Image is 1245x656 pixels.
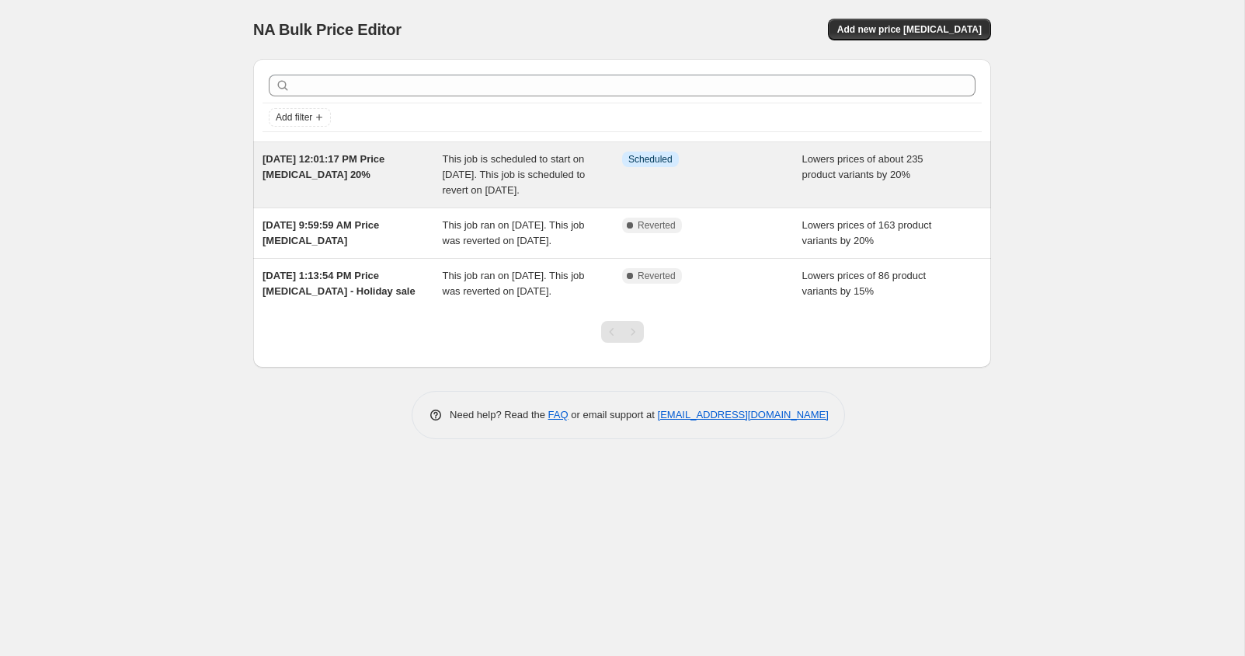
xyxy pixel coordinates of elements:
[443,153,586,196] span: This job is scheduled to start on [DATE]. This job is scheduled to revert on [DATE].
[450,409,548,420] span: Need help? Read the
[443,219,585,246] span: This job ran on [DATE]. This job was reverted on [DATE].
[628,153,673,166] span: Scheduled
[828,19,991,40] button: Add new price [MEDICAL_DATA]
[638,219,676,232] span: Reverted
[263,153,384,180] span: [DATE] 12:01:17 PM Price [MEDICAL_DATA] 20%
[837,23,982,36] span: Add new price [MEDICAL_DATA]
[601,321,644,343] nav: Pagination
[569,409,658,420] span: or email support at
[263,219,379,246] span: [DATE] 9:59:59 AM Price [MEDICAL_DATA]
[253,21,402,38] span: NA Bulk Price Editor
[548,409,569,420] a: FAQ
[658,409,829,420] a: [EMAIL_ADDRESS][DOMAIN_NAME]
[443,270,585,297] span: This job ran on [DATE]. This job was reverted on [DATE].
[802,270,927,297] span: Lowers prices of 86 product variants by 15%
[263,270,416,297] span: [DATE] 1:13:54 PM Price [MEDICAL_DATA] - Holiday sale
[802,153,923,180] span: Lowers prices of about 235 product variants by 20%
[638,270,676,282] span: Reverted
[802,219,932,246] span: Lowers prices of 163 product variants by 20%
[269,108,331,127] button: Add filter
[276,111,312,124] span: Add filter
